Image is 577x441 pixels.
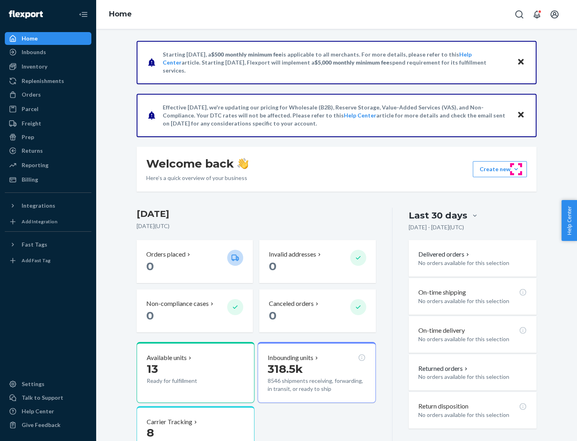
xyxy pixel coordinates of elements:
[418,373,527,381] p: No orders available for this selection
[269,259,276,273] span: 0
[5,238,91,251] button: Fast Tags
[5,173,91,186] a: Billing
[268,377,365,393] p: 8546 shipments receiving, forwarding, in transit, or ready to ship
[418,402,468,411] p: Return disposition
[22,133,34,141] div: Prep
[22,34,38,42] div: Home
[5,254,91,267] a: Add Fast Tag
[268,353,313,362] p: Inbounding units
[5,199,91,212] button: Integrations
[22,119,41,127] div: Freight
[5,46,91,59] a: Inbounds
[269,309,276,322] span: 0
[5,60,91,73] a: Inventory
[269,299,314,308] p: Canceled orders
[22,407,54,415] div: Help Center
[22,421,61,429] div: Give Feedback
[269,250,316,259] p: Invalid addresses
[22,241,47,249] div: Fast Tags
[418,364,469,373] button: Returned orders
[9,10,43,18] img: Flexport logo
[137,240,253,283] button: Orders placed 0
[22,161,48,169] div: Reporting
[268,362,303,376] span: 318.5k
[147,377,221,385] p: Ready for fulfillment
[22,202,55,210] div: Integrations
[103,3,138,26] ol: breadcrumbs
[258,342,375,403] button: Inbounding units318.5k8546 shipments receiving, forwarding, in transit, or ready to ship
[137,208,376,220] h3: [DATE]
[5,215,91,228] a: Add Integration
[146,259,154,273] span: 0
[5,405,91,418] a: Help Center
[22,176,38,184] div: Billing
[22,91,41,99] div: Orders
[146,309,154,322] span: 0
[22,63,47,71] div: Inventory
[511,6,527,22] button: Open Search Box
[146,174,248,182] p: Here’s a quick overview of your business
[561,200,577,241] button: Help Center
[147,362,158,376] span: 13
[5,117,91,130] a: Freight
[146,250,186,259] p: Orders placed
[5,419,91,431] button: Give Feedback
[259,240,375,283] button: Invalid addresses 0
[22,147,43,155] div: Returns
[137,342,254,403] button: Available units13Ready for fulfillment
[409,223,464,231] p: [DATE] - [DATE] ( UTC )
[516,109,526,121] button: Close
[211,51,282,58] span: $500 monthly minimum fee
[22,218,57,225] div: Add Integration
[147,353,187,362] p: Available units
[22,257,50,264] div: Add Fast Tag
[147,417,192,427] p: Carrier Tracking
[5,131,91,144] a: Prep
[137,289,253,332] button: Non-compliance cases 0
[22,77,64,85] div: Replenishments
[75,6,91,22] button: Close Navigation
[5,144,91,157] a: Returns
[315,59,389,66] span: $5,000 monthly minimum fee
[418,259,527,267] p: No orders available for this selection
[22,48,46,56] div: Inbounds
[529,6,545,22] button: Open notifications
[5,391,91,404] a: Talk to Support
[418,326,465,335] p: On-time delivery
[146,299,209,308] p: Non-compliance cases
[547,6,563,22] button: Open account menu
[418,335,527,343] p: No orders available for this selection
[22,105,38,113] div: Parcel
[418,411,527,419] p: No orders available for this selection
[5,378,91,390] a: Settings
[409,209,467,222] div: Last 30 days
[473,161,527,177] button: Create new
[5,32,91,45] a: Home
[22,394,63,402] div: Talk to Support
[237,158,248,169] img: hand-wave emoji
[418,288,466,297] p: On-time shipping
[163,103,509,127] p: Effective [DATE], we're updating our pricing for Wholesale (B2B), Reserve Storage, Value-Added Se...
[259,289,375,332] button: Canceled orders 0
[109,10,132,18] a: Home
[5,159,91,172] a: Reporting
[22,380,44,388] div: Settings
[146,156,248,171] h1: Welcome back
[137,222,376,230] p: [DATE] ( UTC )
[516,57,526,68] button: Close
[418,250,471,259] button: Delivered orders
[5,103,91,115] a: Parcel
[418,297,527,305] p: No orders available for this selection
[5,75,91,87] a: Replenishments
[344,112,376,119] a: Help Center
[147,426,154,439] span: 8
[5,88,91,101] a: Orders
[163,51,509,75] p: Starting [DATE], a is applicable to all merchants. For more details, please refer to this article...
